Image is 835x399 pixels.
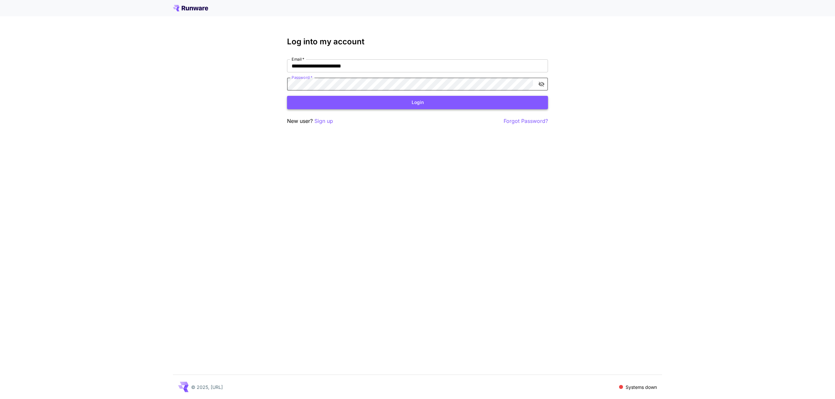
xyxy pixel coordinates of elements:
[626,384,657,391] p: Systems down
[536,78,547,90] button: toggle password visibility
[504,117,548,125] button: Forgot Password?
[314,117,333,125] button: Sign up
[287,96,548,109] button: Login
[292,56,304,62] label: Email
[191,384,223,391] p: © 2025, [URL]
[292,75,312,80] label: Password
[287,37,548,46] h3: Log into my account
[287,117,333,125] p: New user?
